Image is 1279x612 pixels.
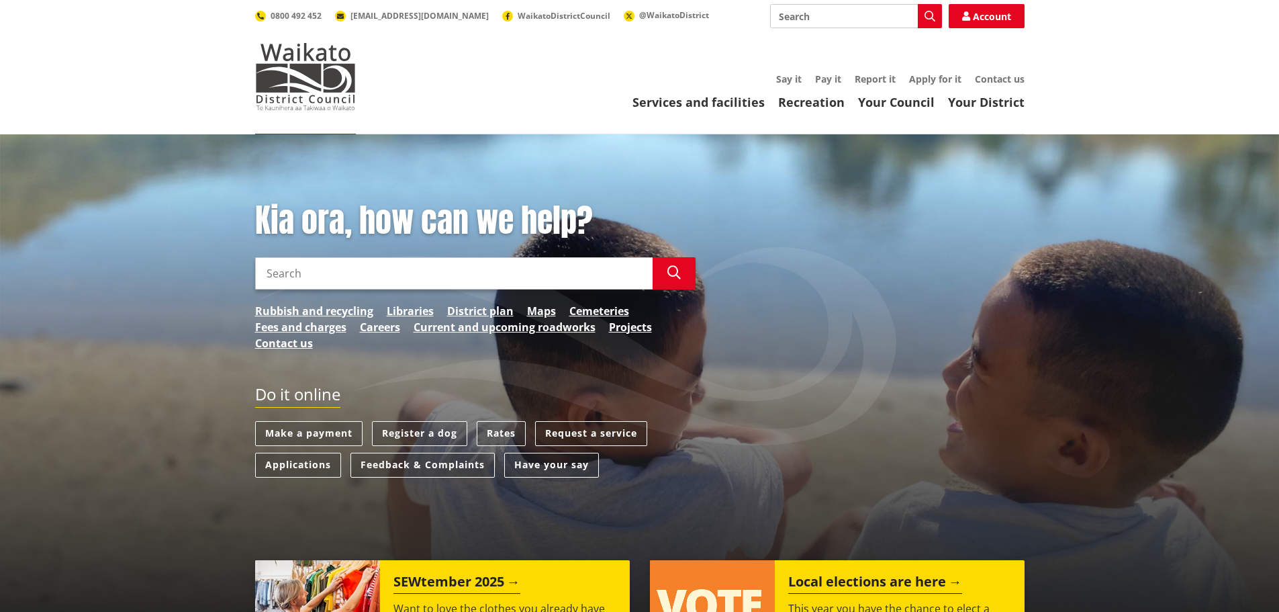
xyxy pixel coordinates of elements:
a: Pay it [815,73,841,85]
a: Recreation [778,94,845,110]
span: [EMAIL_ADDRESS][DOMAIN_NAME] [350,10,489,21]
span: WaikatoDistrictCouncil [518,10,610,21]
a: Say it [776,73,802,85]
h2: Do it online [255,385,340,408]
a: Rates [477,421,526,446]
a: District plan [447,303,514,319]
a: Rubbish and recycling [255,303,373,319]
a: Services and facilities [632,94,765,110]
a: Contact us [255,335,313,351]
a: Apply for it [909,73,961,85]
a: Current and upcoming roadworks [414,319,596,335]
a: Account [949,4,1025,28]
a: WaikatoDistrictCouncil [502,10,610,21]
a: Projects [609,319,652,335]
h1: Kia ora, how can we help? [255,202,696,241]
a: Fees and charges [255,319,346,335]
h2: SEWtember 2025 [393,574,520,594]
a: Applications [255,453,341,478]
a: [EMAIL_ADDRESS][DOMAIN_NAME] [335,10,489,21]
a: Maps [527,303,556,319]
a: Feedback & Complaints [350,453,495,478]
a: Report it [855,73,896,85]
a: 0800 492 452 [255,10,322,21]
h2: Local elections are here [788,574,962,594]
a: Have your say [504,453,599,478]
a: Careers [360,319,400,335]
input: Search input [255,257,653,290]
a: Make a payment [255,421,363,446]
img: Waikato District Council - Te Kaunihera aa Takiwaa o Waikato [255,43,356,110]
a: Your District [948,94,1025,110]
a: @WaikatoDistrict [624,9,709,21]
a: Libraries [387,303,434,319]
a: Your Council [858,94,935,110]
span: 0800 492 452 [271,10,322,21]
input: Search input [770,4,942,28]
a: Register a dog [372,421,467,446]
a: Cemeteries [569,303,629,319]
a: Contact us [975,73,1025,85]
span: @WaikatoDistrict [639,9,709,21]
a: Request a service [535,421,647,446]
